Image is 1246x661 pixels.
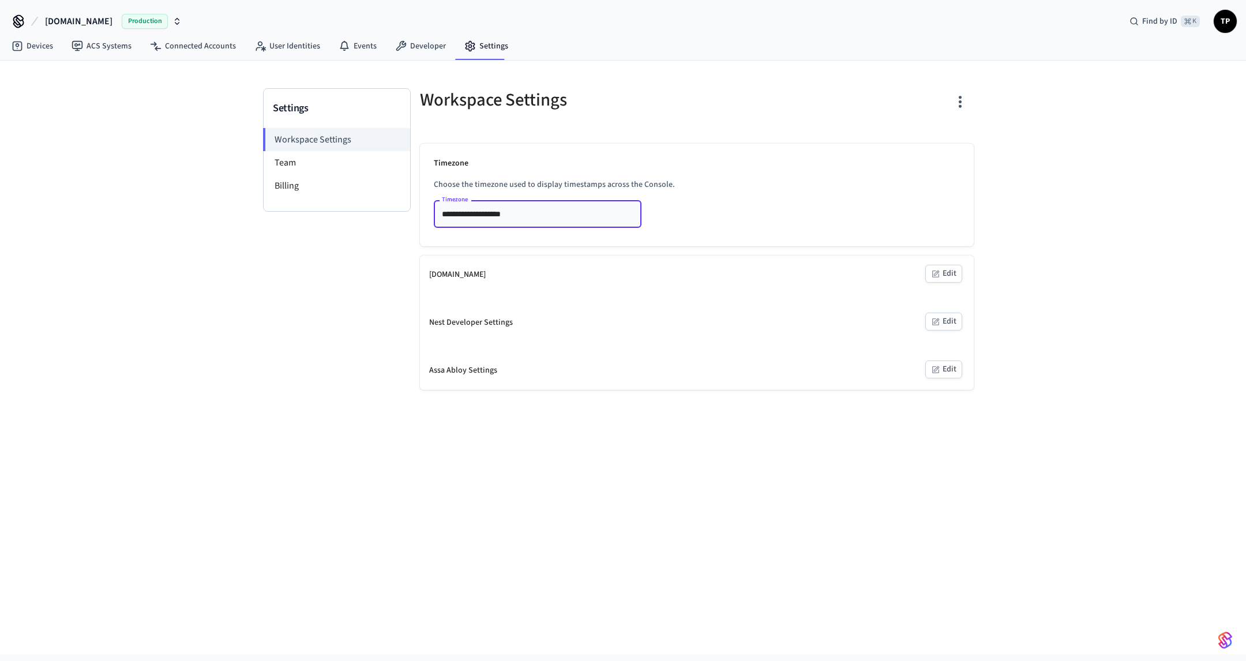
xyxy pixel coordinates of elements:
[455,36,517,57] a: Settings
[264,151,410,174] li: Team
[925,360,962,378] button: Edit
[141,36,245,57] a: Connected Accounts
[245,36,329,57] a: User Identities
[429,317,513,329] div: Nest Developer Settings
[263,128,410,151] li: Workspace Settings
[329,36,386,57] a: Events
[45,14,112,28] span: [DOMAIN_NAME]
[442,195,468,204] label: Timezone
[429,365,497,377] div: Assa Abloy Settings
[1214,10,1237,33] button: TP
[1120,11,1209,32] div: Find by ID⌘ K
[2,36,62,57] a: Devices
[925,265,962,283] button: Edit
[1181,16,1200,27] span: ⌘ K
[420,88,690,112] h5: Workspace Settings
[1142,16,1177,27] span: Find by ID
[429,269,486,281] div: [DOMAIN_NAME]
[1218,631,1232,649] img: SeamLogoGradient.69752ec5.svg
[925,313,962,330] button: Edit
[273,100,401,117] h3: Settings
[62,36,141,57] a: ACS Systems
[122,14,168,29] span: Production
[264,174,410,197] li: Billing
[434,157,960,170] p: Timezone
[1215,11,1236,32] span: TP
[386,36,455,57] a: Developer
[434,179,960,191] p: Choose the timezone used to display timestamps across the Console.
